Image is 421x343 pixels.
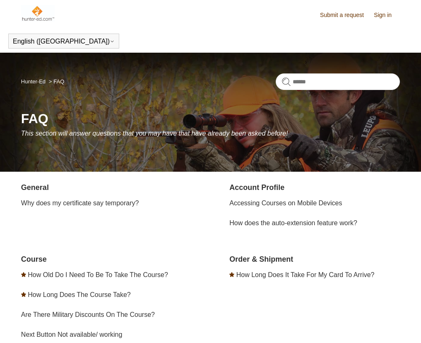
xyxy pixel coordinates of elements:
a: Account Profile [229,183,284,192]
a: Order & Shipment [229,255,293,263]
svg: Promoted article [21,272,26,277]
a: How Long Does The Course Take? [28,291,130,298]
p: This section will answer questions that you may have that have already been asked before! [21,129,400,139]
a: Next Button Not available/ working [21,331,123,338]
li: Hunter-Ed [21,78,47,85]
input: Search [276,73,400,90]
a: How does the auto-extension feature work? [229,219,357,226]
svg: Promoted article [21,292,26,297]
a: Why does my certificate say temporary? [21,199,139,207]
button: English ([GEOGRAPHIC_DATA]) [13,38,115,45]
a: How Long Does It Take For My Card To Arrive? [236,271,375,278]
a: General [21,183,49,192]
a: Submit a request [320,11,372,19]
a: Course [21,255,47,263]
a: Sign in [374,11,400,19]
a: Are There Military Discounts On The Course? [21,311,155,318]
img: Hunter-Ed Help Center home page [21,5,55,22]
a: How Old Do I Need To Be To Take The Course? [28,271,168,278]
svg: Promoted article [229,272,234,277]
a: Accessing Courses on Mobile Devices [229,199,342,207]
li: FAQ [47,78,65,85]
a: Hunter-Ed [21,78,46,85]
h1: FAQ [21,109,400,129]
